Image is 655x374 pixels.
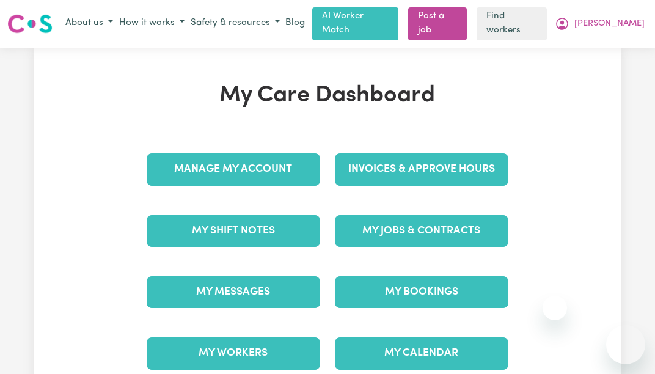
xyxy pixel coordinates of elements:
img: Careseekers logo [7,13,53,35]
a: Blog [283,14,307,33]
a: My Workers [147,337,320,369]
span: [PERSON_NAME] [574,17,645,31]
iframe: Button to launch messaging window [606,325,645,364]
iframe: Close message [543,296,567,320]
a: Careseekers logo [7,10,53,38]
a: Find workers [477,7,547,40]
a: My Shift Notes [147,215,320,247]
button: About us [62,13,116,34]
button: How it works [116,13,188,34]
a: My Calendar [335,337,508,369]
a: My Messages [147,276,320,308]
a: My Jobs & Contracts [335,215,508,247]
button: My Account [552,13,648,34]
a: My Bookings [335,276,508,308]
button: Safety & resources [188,13,283,34]
a: Post a job [408,7,467,40]
a: Invoices & Approve Hours [335,153,508,185]
h1: My Care Dashboard [139,82,516,110]
a: AI Worker Match [312,7,398,40]
a: Manage My Account [147,153,320,185]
